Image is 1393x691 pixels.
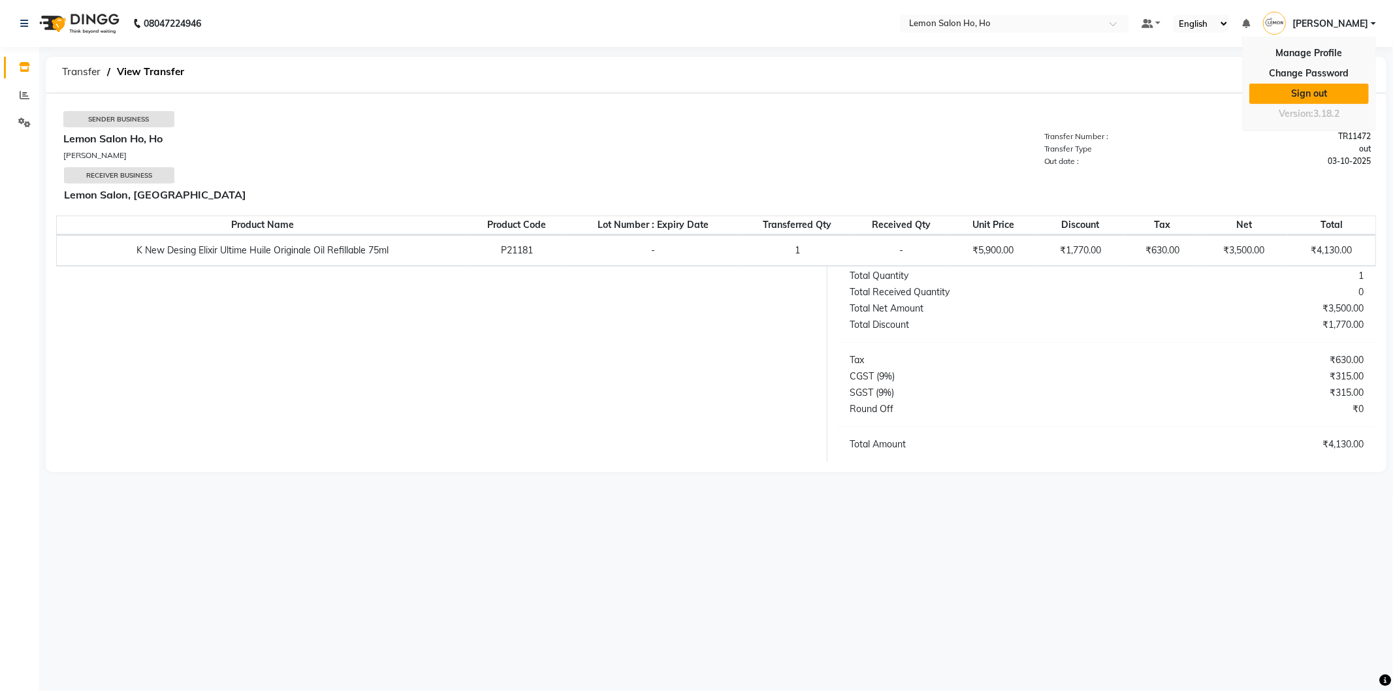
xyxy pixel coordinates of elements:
div: ₹1,770.00 [1107,318,1373,332]
td: ₹1,770.00 [1037,235,1125,266]
div: 0 [1107,285,1373,299]
img: Aquib Khan [1263,12,1286,35]
div: Total Amount [840,438,1106,451]
div: Total Quantity [840,269,1106,283]
div: Round Off [840,402,1106,416]
a: Manage Profile [1249,43,1369,63]
td: ₹3,500.00 [1200,235,1288,266]
th: Total [1288,216,1375,235]
div: out [1208,143,1379,155]
span: Transfer [56,60,107,84]
div: ₹315.00 [1107,386,1373,400]
span: [PERSON_NAME] [1292,17,1368,31]
th: Received Qty [853,216,950,235]
div: Receiver Business [64,167,174,184]
b: Lemon Salon, [GEOGRAPHIC_DATA] [64,188,246,201]
img: logo [33,5,123,42]
th: Lot Number : Expiry Date [565,216,742,235]
div: Total Discount [840,318,1106,332]
div: Transfer Type [1036,143,1208,155]
div: Tax [840,353,1106,367]
div: CGST (9%) [840,370,1106,383]
th: Transferred Qty [742,216,854,235]
th: Tax [1125,216,1201,235]
td: ₹5,900.00 [950,235,1037,266]
div: SGST (9%) [840,386,1106,400]
td: 1 [742,235,854,266]
div: ₹3,500.00 [1107,302,1373,315]
div: Transfer Number : [1036,131,1208,142]
th: Discount [1037,216,1125,235]
div: Out date : [1036,155,1208,167]
a: Sign out [1249,84,1369,104]
div: 03-10-2025 [1208,155,1379,167]
div: ₹4,130.00 [1107,438,1373,451]
td: P21181 [468,235,565,266]
a: Change Password [1249,63,1369,84]
td: ₹630.00 [1125,235,1201,266]
div: TR11472 [1208,131,1379,142]
th: Product Code [468,216,565,235]
td: ₹4,130.00 [1288,235,1375,266]
div: Sender Business [63,111,174,127]
td: - [565,235,742,266]
div: ₹315.00 [1107,370,1373,383]
div: [PERSON_NAME] [63,150,716,161]
span: View Transfer [110,60,191,84]
div: ₹0 [1107,402,1373,416]
th: Unit Price [950,216,1037,235]
div: Version:3.18.2 [1249,104,1369,123]
div: Total Received Quantity [840,285,1106,299]
b: Lemon Salon Ho, Ho [63,132,163,145]
td: - [853,235,950,266]
b: 08047224946 [144,5,201,42]
div: ₹630.00 [1107,353,1373,367]
th: Product Name [57,216,468,235]
div: Total Net Amount [840,302,1106,315]
div: 1 [1107,269,1373,283]
td: K New Desing Elixir Ultime Huile Originale Oil Refillable 75ml [57,235,468,266]
th: Net [1200,216,1288,235]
